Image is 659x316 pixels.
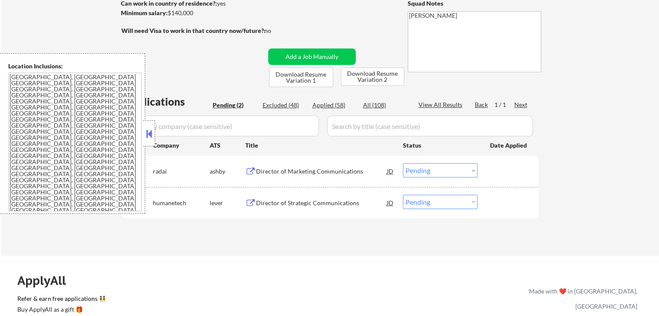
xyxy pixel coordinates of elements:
div: Date Applied [490,141,528,150]
div: Location Inclusions: [8,62,142,71]
div: $140,000 [121,9,265,17]
div: Applied (58) [312,101,356,110]
div: Company [153,141,210,150]
div: All (108) [363,101,406,110]
a: Buy ApplyAll as a gift 🎁 [17,305,104,316]
input: Search by title (case sensitive) [327,116,533,136]
div: Excluded (48) [263,101,306,110]
div: Applications [124,97,210,107]
div: lever [210,199,245,207]
div: Title [245,141,395,150]
div: radai [153,167,210,176]
button: Download Resume Variation 1 [269,68,333,87]
div: ATS [210,141,245,150]
strong: Will need Visa to work in that country now/future?: [121,27,266,34]
div: no [264,26,289,35]
div: Next [514,100,528,109]
div: Pending (2) [213,101,256,110]
div: JD [386,163,395,179]
div: Status [403,137,477,153]
div: View All Results [419,100,465,109]
div: ApplyAll [17,273,76,288]
div: ashby [210,167,245,176]
strong: Minimum salary: [121,9,168,16]
div: humanetech [153,199,210,207]
div: Back [475,100,489,109]
div: Made with ❤️ in [GEOGRAPHIC_DATA], [GEOGRAPHIC_DATA] [526,284,637,314]
input: Search by company (case sensitive) [124,116,319,136]
div: 1 / 1 [494,100,514,109]
div: Director of Marketing Communications [256,167,387,176]
div: Buy ApplyAll as a gift 🎁 [17,306,104,313]
div: Director of Strategic Communications [256,199,387,207]
button: Download Resume Variation 2 [341,68,404,86]
a: Refer & earn free applications 👯‍♀️ [17,296,348,305]
div: JD [386,195,395,210]
button: Add a Job Manually [268,48,356,65]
